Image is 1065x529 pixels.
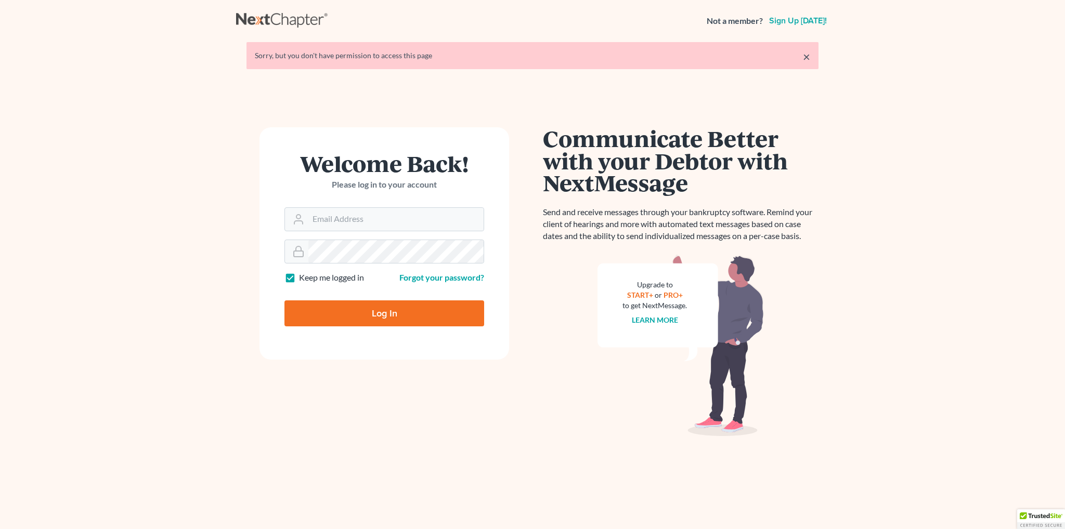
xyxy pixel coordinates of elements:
[284,152,484,175] h1: Welcome Back!
[627,290,653,299] a: START+
[299,272,364,284] label: Keep me logged in
[543,206,819,242] p: Send and receive messages through your bankruptcy software. Remind your client of hearings and mo...
[284,300,484,326] input: Log In
[622,280,687,290] div: Upgrade to
[308,208,484,231] input: Email Address
[767,17,829,25] a: Sign up [DATE]!
[803,50,810,63] a: ×
[707,15,763,27] strong: Not a member?
[284,179,484,191] p: Please log in to your account
[598,255,764,437] img: nextmessage_bg-59042aed3d76b12b5cd301f8e5b87938c9018125f34e5fa2b7a6b67550977c72.svg
[255,50,810,61] div: Sorry, but you don't have permission to access this page
[399,272,484,282] a: Forgot your password?
[1017,509,1065,529] div: TrustedSite Certified
[622,300,687,311] div: to get NextMessage.
[632,315,678,324] a: Learn more
[543,127,819,194] h1: Communicate Better with your Debtor with NextMessage
[664,290,683,299] a: PRO+
[655,290,662,299] span: or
